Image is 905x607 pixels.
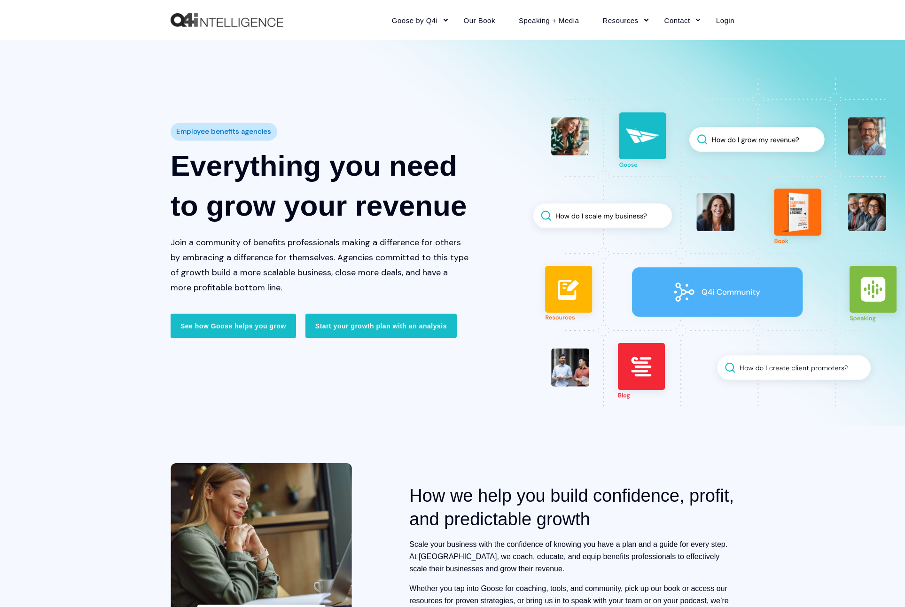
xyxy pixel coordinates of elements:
p: Scale your business with the confidence of knowing you have a plan and a guide for every step. At... [409,538,734,575]
a: See how Goose helps you grow [171,314,296,338]
span: Employee benefits agencies [176,125,271,139]
a: Back to Home [171,13,283,27]
h1: Everything you need to grow your revenue [171,146,469,226]
a: Start your growth plan with an analysis [305,314,457,338]
h2: How we help you build confidence, profit, and predictable growth [409,484,734,531]
img: Q4intelligence, LLC logo [171,13,283,27]
p: Join a community of benefits professionals making a difference for others by embracing a differen... [171,235,469,295]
